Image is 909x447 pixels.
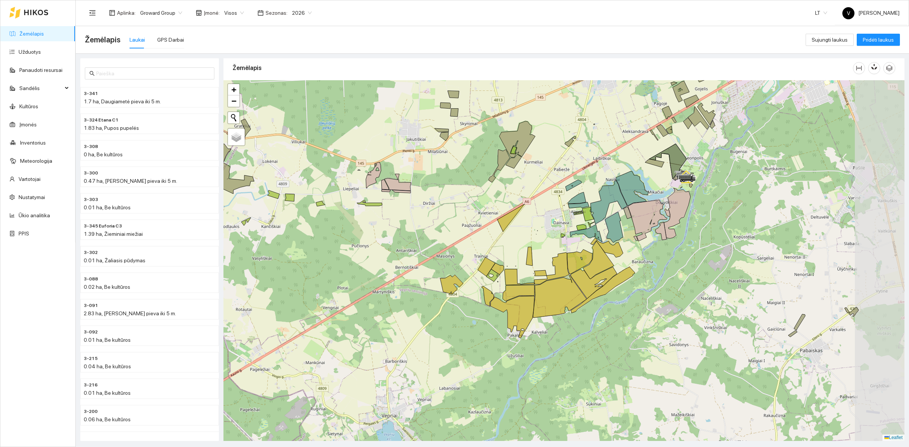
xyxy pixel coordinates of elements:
[857,37,900,43] a: Pridėti laukus
[20,140,46,146] a: Inventorius
[84,390,131,396] span: 0.01 ha, Be kultūros
[84,363,131,369] span: 0.04 ha, Be kultūros
[228,95,239,107] a: Zoom out
[96,69,210,78] input: Paieška
[884,435,903,440] a: Leaflet
[84,223,122,230] span: 3-345 Euforia C3
[231,96,236,106] span: −
[228,112,239,123] button: Initiate a new search
[228,129,245,145] a: Layers
[292,7,312,19] span: 2026
[84,117,119,124] span: 3-324 Etana C1
[20,158,52,164] a: Meteorologija
[806,37,854,43] a: Sujungti laukus
[842,10,900,16] span: [PERSON_NAME]
[89,71,95,76] span: search
[84,143,98,150] span: 3-308
[84,276,98,283] span: 3-088
[224,7,244,19] span: Visos
[266,9,287,17] span: Sezonas :
[19,231,29,237] a: PPIS
[84,170,98,177] span: 3-300
[19,81,62,96] span: Sandėlis
[84,329,98,336] span: 3-092
[19,103,38,109] a: Kultūros
[847,7,850,19] span: V
[231,85,236,94] span: +
[19,121,37,128] a: Įmonės
[85,34,120,46] span: Žemėlapis
[815,7,827,19] span: LT
[863,36,894,44] span: Pridėti laukus
[812,36,848,44] span: Sujungti laukus
[84,257,145,263] span: 0.01 ha, Žaliasis pūdymas
[19,176,41,182] a: Vartotojai
[84,196,98,203] span: 3-303
[806,34,854,46] button: Sujungti laukus
[84,249,98,256] span: 3-302
[19,49,41,55] a: Užduotys
[84,382,98,389] span: 3-216
[85,5,100,20] button: menu-fold
[84,98,161,104] span: 1.7 ha, Daugiametė pieva iki 5 m.
[19,194,45,200] a: Nustatymai
[84,90,98,97] span: 3-341
[19,31,44,37] a: Žemėlapis
[258,10,264,16] span: calendar
[89,9,96,16] span: menu-fold
[19,67,62,73] a: Panaudoti resursai
[853,62,865,74] button: column-width
[84,151,123,157] span: 0 ha, Be kultūros
[84,310,176,316] span: 2.83 ha, [PERSON_NAME] pieva iki 5 m.
[228,84,239,95] a: Zoom in
[84,178,177,184] span: 0.47 ha, [PERSON_NAME] pieva iki 5 m.
[109,10,115,16] span: layout
[84,231,143,237] span: 1.39 ha, Žieminiai miežiai
[84,355,98,362] span: 3-215
[84,284,130,290] span: 0.02 ha, Be kultūros
[140,7,182,19] span: Groward Group
[84,204,131,210] span: 0.01 ha, Be kultūros
[84,337,131,343] span: 0.01 ha, Be kultūros
[857,34,900,46] button: Pridėti laukus
[84,125,139,131] span: 1.83 ha, Pupos pupelės
[233,57,853,79] div: Žemėlapis
[84,302,98,309] span: 3-091
[204,9,220,17] span: Įmonė :
[853,65,865,71] span: column-width
[84,416,131,422] span: 0.06 ha, Be kultūros
[84,408,98,415] span: 3-200
[130,36,145,44] div: Laukai
[117,9,136,17] span: Aplinka :
[157,36,184,44] div: GPS Darbai
[19,212,50,218] a: Ūkio analitika
[196,10,202,16] span: shop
